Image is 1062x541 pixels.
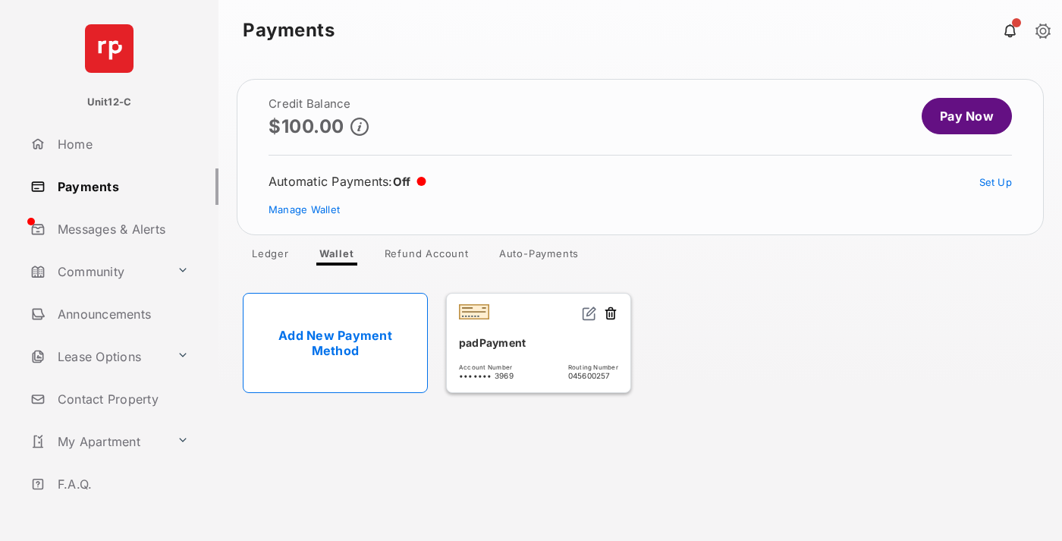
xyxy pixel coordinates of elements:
[24,253,171,290] a: Community
[240,247,301,266] a: Ledger
[243,21,335,39] strong: Payments
[979,176,1013,188] a: Set Up
[269,174,426,189] div: Automatic Payments :
[372,247,481,266] a: Refund Account
[459,363,514,371] span: Account Number
[269,98,369,110] h2: Credit Balance
[459,371,514,380] span: ••••••• 3969
[85,24,134,73] img: svg+xml;base64,PHN2ZyB4bWxucz0iaHR0cDovL3d3dy53My5vcmcvMjAwMC9zdmciIHdpZHRoPSI2NCIgaGVpZ2h0PSI2NC...
[269,116,344,137] p: $100.00
[24,423,171,460] a: My Apartment
[24,338,171,375] a: Lease Options
[24,381,218,417] a: Contact Property
[487,247,591,266] a: Auto-Payments
[568,371,618,380] span: 045600257
[582,306,597,321] img: svg+xml;base64,PHN2ZyB2aWV3Qm94PSIwIDAgMjQgMjQiIHdpZHRoPSIxNiIgaGVpZ2h0PSIxNiIgZmlsbD0ibm9uZSIgeG...
[307,247,366,266] a: Wallet
[243,293,428,393] a: Add New Payment Method
[269,203,340,215] a: Manage Wallet
[24,211,218,247] a: Messages & Alerts
[24,168,218,205] a: Payments
[24,466,218,502] a: F.A.Q.
[24,126,218,162] a: Home
[87,95,132,110] p: Unit12-C
[568,363,618,371] span: Routing Number
[459,330,618,355] div: padPayment
[393,175,411,189] span: Off
[24,296,218,332] a: Announcements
